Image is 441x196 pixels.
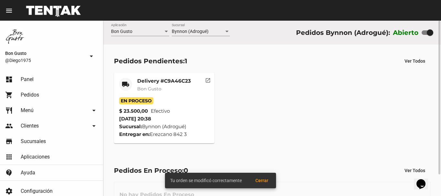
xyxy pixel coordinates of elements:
[114,165,188,176] div: Pedidos En Proceso:
[137,86,161,92] span: Bon Gusto
[172,29,209,34] span: Bynnon (Adrogué)
[5,76,13,83] mat-icon: dashboard
[119,116,151,122] span: [DATE] 20:38
[405,58,425,64] span: Ver Todos
[122,80,129,88] mat-icon: local_shipping
[5,138,13,145] mat-icon: store
[151,107,170,115] span: Efectivo
[21,170,35,176] span: Ayuda
[5,57,85,64] span: @Diego1975
[21,188,53,194] span: Configuración
[21,107,34,114] span: Menú
[414,170,435,190] iframe: chat widget
[21,138,46,145] span: Sucursales
[114,56,187,66] div: Pedidos Pendientes:
[21,154,50,160] span: Aplicaciones
[5,91,13,99] mat-icon: shopping_cart
[5,49,85,57] span: Bon Gusto
[185,57,187,65] span: 1
[5,187,13,195] mat-icon: settings
[393,27,419,38] label: Abierto
[255,178,268,183] span: Cerrar
[21,92,39,98] span: Pedidos
[21,123,39,129] span: Clientes
[5,107,13,114] mat-icon: restaurant
[5,169,13,177] mat-icon: contact_support
[405,168,425,173] span: Ver Todos
[5,153,13,161] mat-icon: apps
[119,131,150,137] strong: Entregar en:
[399,165,430,176] button: Ver Todos
[111,29,132,34] span: Bon Gusto
[119,107,148,115] strong: $ 23.500,00
[87,52,95,60] mat-icon: arrow_drop_down
[137,78,191,84] mat-card-title: Delivery #C9A46C23
[21,76,34,83] span: Panel
[90,122,98,130] mat-icon: arrow_drop_down
[170,177,242,184] span: Tu orden se modificó correctamente
[119,123,209,130] div: Bynnon (Adrogué)
[5,122,13,130] mat-icon: people
[5,26,26,46] img: 8570adf9-ca52-4367-b116-ae09c64cf26e.jpg
[399,55,430,67] button: Ver Todos
[296,27,390,38] div: Pedidos Bynnon (Adrogué):
[250,175,273,186] button: Cerrar
[205,77,211,82] mat-icon: open_in_new
[119,97,153,104] span: En Proceso
[119,123,142,129] strong: Sucursal:
[119,130,209,138] div: Erezcano 842 3
[90,107,98,114] mat-icon: arrow_drop_down
[5,7,13,15] mat-icon: menu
